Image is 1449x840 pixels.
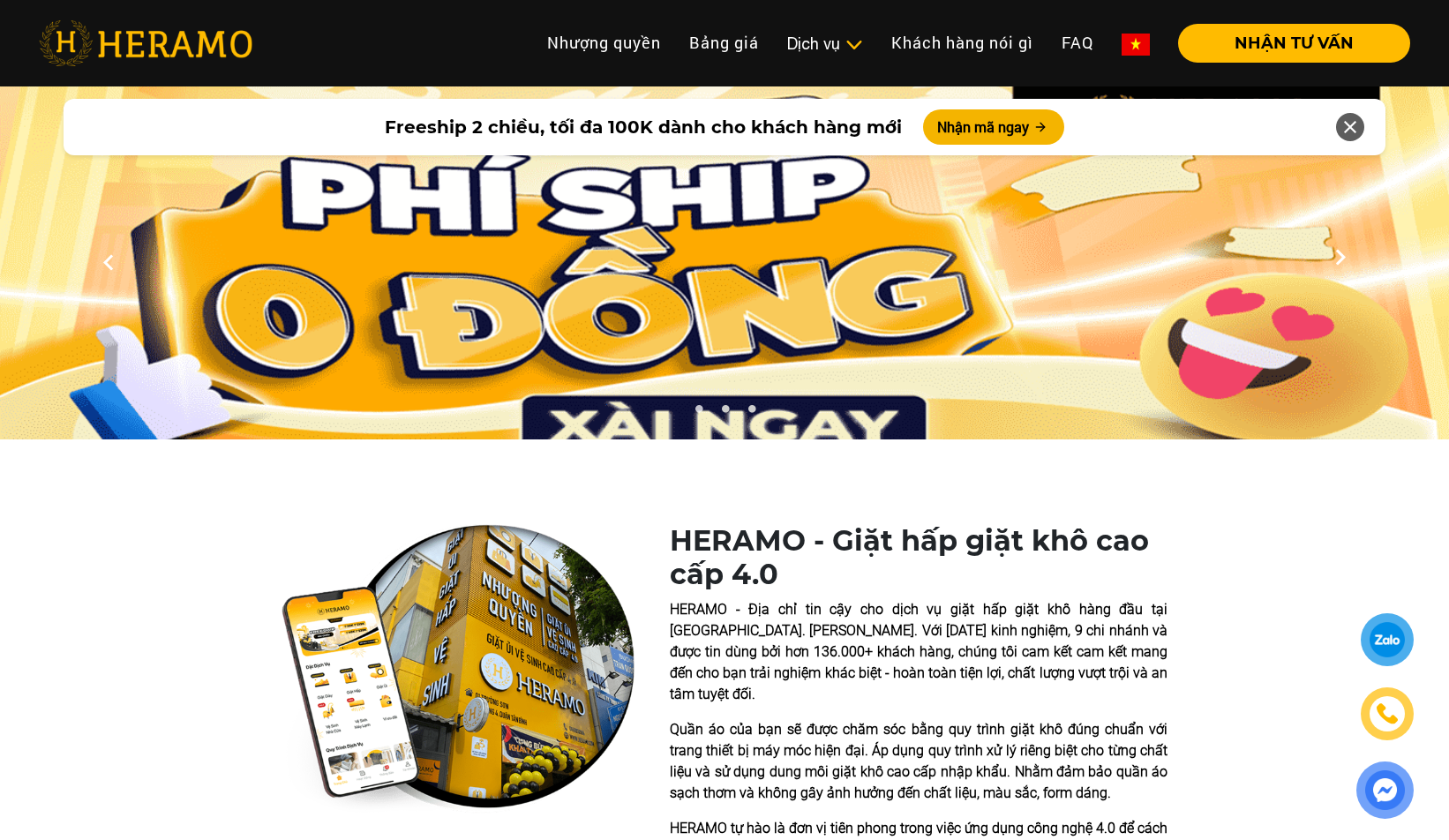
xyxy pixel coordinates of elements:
[1047,24,1107,62] a: FAQ
[742,404,760,422] button: 3
[1122,34,1150,56] img: vn-flag.png
[1164,35,1410,51] a: NHẬN TƯ VẤN
[39,20,252,66] img: heramo-logo.png
[282,524,634,814] img: heramo-quality-banner
[1377,703,1398,724] img: phone-icon
[670,599,1167,705] p: HERAMO - Địa chỉ tin cậy cho dịch vụ giặt hấp giặt khô hàng đầu tại [GEOGRAPHIC_DATA]. [PERSON_NA...
[670,719,1167,804] p: Quần áo của bạn sẽ được chăm sóc bằng quy trình giặt khô đúng chuẩn với trang thiết bị máy móc hi...
[1361,687,1414,740] a: phone-icon
[675,24,773,62] a: Bảng giá
[845,36,863,54] img: subToggleIcon
[670,524,1167,592] h1: HERAMO - Giặt hấp giặt khô cao cấp 4.0
[385,114,902,140] span: Freeship 2 chiều, tối đa 100K dành cho khách hàng mới
[1178,24,1410,63] button: NHẬN TƯ VẤN
[533,24,675,62] a: Nhượng quyền
[716,404,733,422] button: 2
[689,404,707,422] button: 1
[787,32,863,56] div: Dịch vụ
[877,24,1047,62] a: Khách hàng nói gì
[923,109,1064,145] button: Nhận mã ngay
